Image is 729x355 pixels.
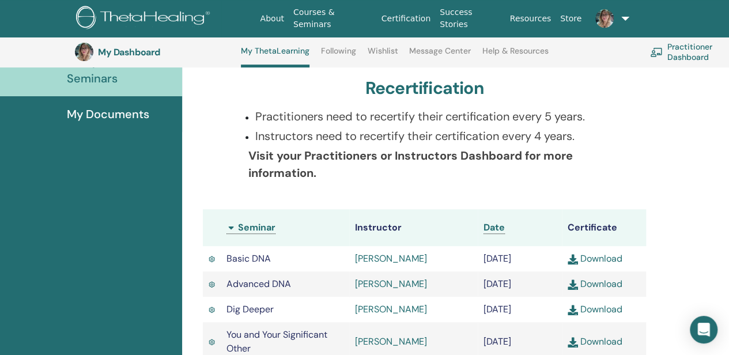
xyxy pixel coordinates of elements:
span: Dig Deeper [226,303,274,315]
span: Advanced DNA [226,278,291,290]
h3: My Dashboard [98,47,213,58]
span: My Documents [67,105,149,123]
p: Practitioners need to recertify their certification every 5 years. [255,108,608,125]
img: default.jpg [75,43,93,61]
a: Date [484,221,505,234]
div: Open Intercom Messenger [690,316,717,343]
a: Store [556,8,586,29]
img: logo.png [76,6,214,32]
a: Success Stories [435,2,505,35]
img: download.svg [568,337,578,348]
a: Wishlist [368,46,398,65]
img: Active Certificate [209,305,215,314]
a: Courses & Seminars [289,2,377,35]
span: Date [484,221,505,233]
a: Resources [505,8,556,29]
span: You and Your Significant Other [226,328,327,354]
a: [PERSON_NAME] [355,335,427,348]
img: download.svg [568,305,578,315]
img: Active Certificate [209,255,215,263]
a: Message Center [409,46,471,65]
img: Active Certificate [209,280,215,289]
a: [PERSON_NAME] [355,278,427,290]
img: chalkboard-teacher.svg [650,47,663,56]
td: [DATE] [478,271,562,297]
b: Visit your Practitioners or Instructors Dashboard for more information. [248,148,573,180]
a: Download [568,303,622,315]
td: [DATE] [478,297,562,322]
a: Help & Resources [482,46,549,65]
span: Basic DNA [226,252,271,265]
td: [DATE] [478,246,562,271]
a: Certification [377,8,435,29]
th: Certificate [562,209,646,246]
a: Download [568,252,622,265]
a: My ThetaLearning [241,46,309,67]
p: Instructors need to recertify their certification every 4 years. [255,127,608,145]
a: [PERSON_NAME] [355,303,427,315]
img: default.jpg [595,9,614,28]
img: download.svg [568,254,578,265]
span: Completed Seminars [67,52,167,87]
a: About [256,8,289,29]
a: Following [321,46,356,65]
a: Download [568,335,622,348]
a: Download [568,278,622,290]
img: download.svg [568,280,578,290]
img: Active Certificate [209,338,215,346]
th: Instructor [349,209,478,246]
a: [PERSON_NAME] [355,252,427,265]
h3: Recertification [365,78,484,99]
